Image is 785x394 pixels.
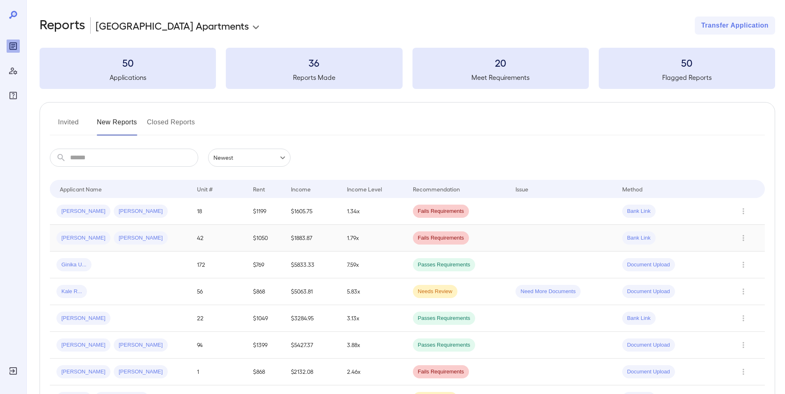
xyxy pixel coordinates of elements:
td: $1605.75 [284,198,340,225]
div: Income [291,184,311,194]
td: $5427.37 [284,332,340,359]
td: 42 [190,225,246,252]
td: 1.79x [340,225,406,252]
div: Recommendation [413,184,460,194]
div: FAQ [7,89,20,102]
span: [PERSON_NAME] [56,234,110,242]
button: Invited [50,116,87,135]
td: 56 [190,278,246,305]
span: Needs Review [413,288,457,296]
h5: Flagged Reports [599,72,775,82]
button: Row Actions [737,312,750,325]
span: [PERSON_NAME] [56,341,110,349]
td: 7.59x [340,252,406,278]
td: $868 [246,278,285,305]
td: $1399 [246,332,285,359]
td: $5833.33 [284,252,340,278]
td: $1049 [246,305,285,332]
td: 22 [190,305,246,332]
div: Newest [208,149,291,167]
div: Issue [516,184,529,194]
h3: 50 [40,56,216,69]
div: Income Level [347,184,382,194]
td: 1.34x [340,198,406,225]
summary: 50Applications36Reports Made20Meet Requirements50Flagged Reports [40,48,775,89]
td: $1883.87 [284,225,340,252]
h5: Applications [40,72,216,82]
span: Fails Requirements [413,234,469,242]
h2: Reports [40,16,85,35]
button: New Reports [97,116,137,135]
span: [PERSON_NAME] [56,368,110,376]
td: $3284.95 [284,305,340,332]
div: Rent [253,184,266,194]
h5: Reports Made [226,72,402,82]
button: Row Actions [737,205,750,218]
div: Method [622,184,642,194]
span: [PERSON_NAME] [114,207,168,215]
button: Row Actions [737,258,750,271]
span: Passes Requirements [413,315,475,322]
td: $2132.08 [284,359,340,385]
span: [PERSON_NAME] [114,234,168,242]
h3: 20 [412,56,589,69]
h3: 36 [226,56,402,69]
button: Row Actions [737,231,750,245]
button: Row Actions [737,338,750,352]
span: Document Upload [622,368,675,376]
span: [PERSON_NAME] [56,315,110,322]
button: Row Actions [737,365,750,378]
span: Bank Link [622,315,656,322]
h3: 50 [599,56,775,69]
span: Document Upload [622,261,675,269]
td: 1 [190,359,246,385]
td: $5063.81 [284,278,340,305]
span: Ginika U... [56,261,91,269]
div: Applicant Name [60,184,102,194]
span: Bank Link [622,207,656,215]
span: Passes Requirements [413,341,475,349]
td: 3.88x [340,332,406,359]
div: Log Out [7,364,20,378]
span: [PERSON_NAME] [114,368,168,376]
td: 5.83x [340,278,406,305]
td: 172 [190,252,246,278]
span: [PERSON_NAME] [56,207,110,215]
span: Document Upload [622,341,675,349]
span: Kale R... [56,288,87,296]
span: Passes Requirements [413,261,475,269]
button: Transfer Application [695,16,775,35]
span: Fails Requirements [413,368,469,376]
td: 18 [190,198,246,225]
span: Bank Link [622,234,656,242]
td: 2.46x [340,359,406,385]
button: Closed Reports [147,116,195,135]
td: $1050 [246,225,285,252]
span: [PERSON_NAME] [114,341,168,349]
td: $868 [246,359,285,385]
td: $1199 [246,198,285,225]
span: Document Upload [622,288,675,296]
button: Row Actions [737,285,750,298]
div: Manage Users [7,64,20,77]
div: Unit # [197,184,213,194]
td: $769 [246,252,285,278]
div: Reports [7,40,20,53]
span: Need More Documents [516,288,581,296]
td: 3.13x [340,305,406,332]
p: [GEOGRAPHIC_DATA] Apartments [96,19,249,32]
td: 94 [190,332,246,359]
span: Fails Requirements [413,207,469,215]
h5: Meet Requirements [412,72,589,82]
